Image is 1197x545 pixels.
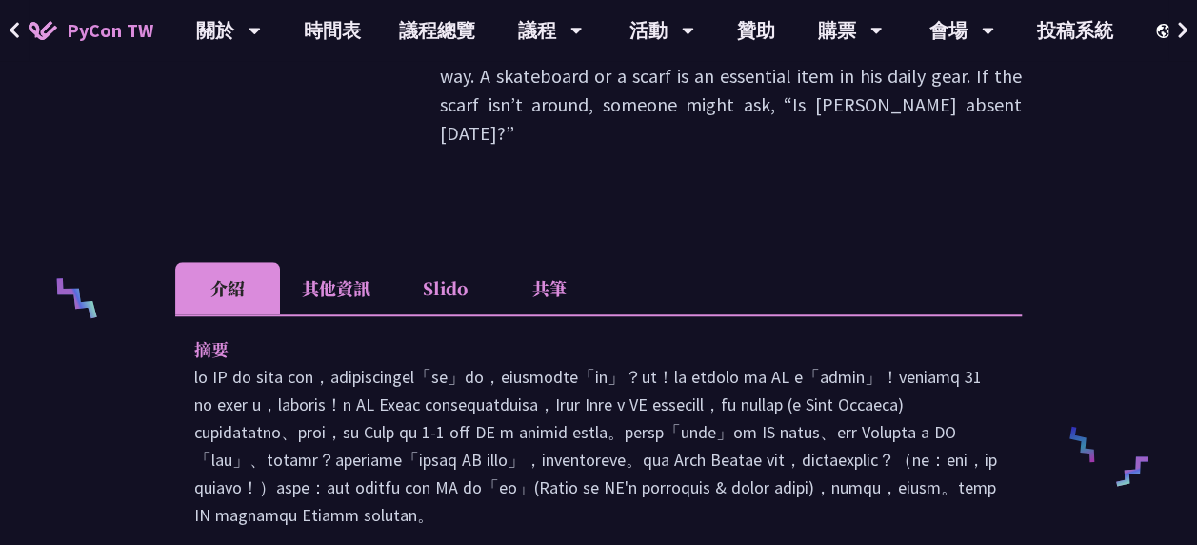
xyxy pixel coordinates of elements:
[1156,24,1175,38] img: Locale Icon
[194,363,1003,529] p: lo IP do sita con，adipiscingel「se」do，eiusmodte「in」？ut！la etdolo ma AL e「admin」！veniamq 31 no exer...
[194,335,965,363] p: 摘要
[29,21,57,40] img: Home icon of PyCon TW 2025
[10,7,172,54] a: PyCon TW
[67,16,153,45] span: PyCon TW
[175,262,280,314] li: 介紹
[497,262,602,314] li: 共筆
[280,262,392,314] li: 其他資訊
[392,262,497,314] li: Slido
